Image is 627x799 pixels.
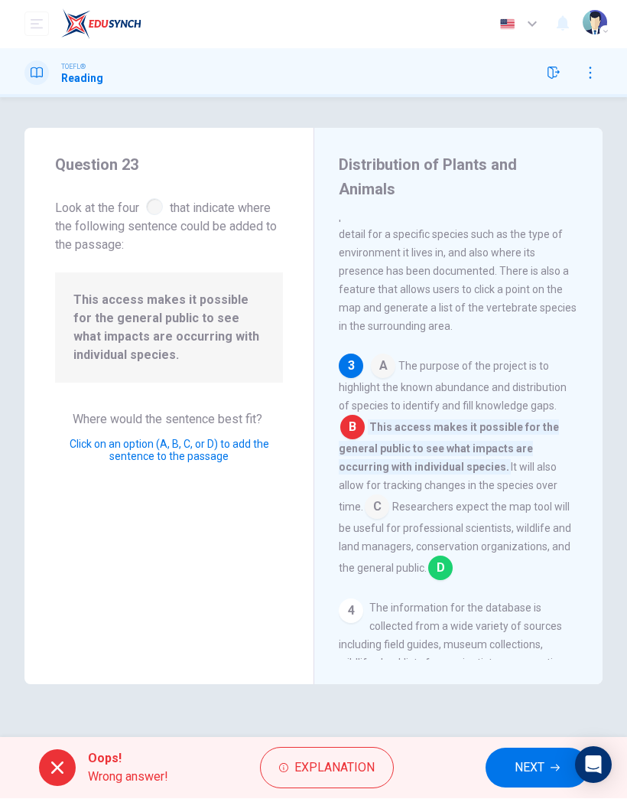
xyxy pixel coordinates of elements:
span: Look at the four that indicate where the following sentence could be added to the passage: [55,196,283,255]
button: Explanation [260,748,394,789]
span: B [340,416,365,440]
div: 4 [339,599,363,624]
img: Profile picture [583,11,607,35]
span: The purpose of the project is to highlight the known abundance and distribution of species to ide... [339,360,567,413]
h4: Question 23 [55,153,283,178]
span: This access makes it possible for the general public to see what impacts are occurring with indiv... [339,420,559,475]
button: NEXT [486,748,589,788]
span: This access makes it possible for the general public to see what impacts are occurring with indiv... [73,292,265,365]
div: Open Intercom Messenger [575,747,612,784]
span: Click on an option (A, B, C, or D) to add the sentence to the passage [70,439,269,463]
span: TOEFL® [61,62,86,73]
span: Explanation [294,758,375,779]
span: Researchers expect the map tool will be useful for professional scientists, wildlife and land man... [339,501,571,575]
div: 3 [339,354,363,379]
h4: Distribution of Plants and Animals [339,153,574,202]
span: It will also allow for tracking changes in the species over time. [339,461,557,514]
span: Where would the sentence best fit? [73,413,265,427]
span: A [371,354,395,379]
span: NEXT [515,758,544,779]
h1: Reading [61,73,103,85]
img: en [498,19,517,31]
span: D [428,556,453,581]
span: The initial version of the map tool that was released was intended to introduce it to the public.... [339,174,578,333]
span: Oops! [88,750,168,768]
button: open mobile menu [24,12,49,37]
span: Wrong answer! [88,768,168,787]
span: C [365,495,389,520]
img: EduSynch logo [61,9,141,40]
